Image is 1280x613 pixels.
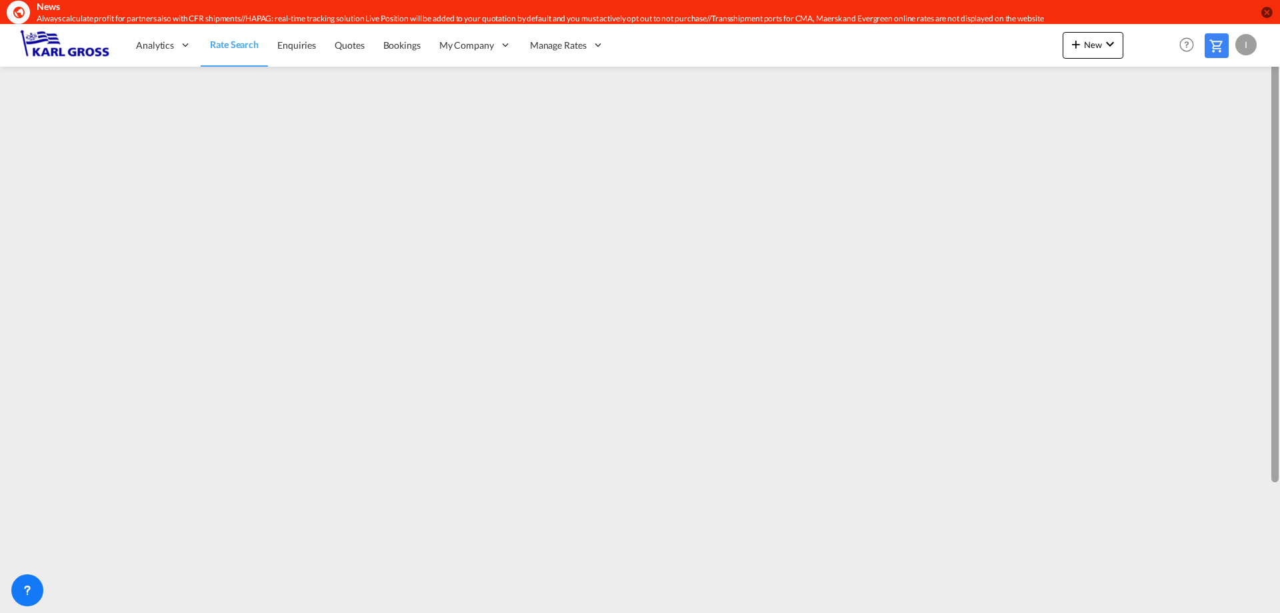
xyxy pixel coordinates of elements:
[210,39,259,50] span: Rate Search
[277,39,316,51] span: Enquiries
[1068,36,1084,52] md-icon: icon-plus 400-fg
[1175,33,1205,57] div: Help
[1175,33,1198,56] span: Help
[521,23,613,67] div: Manage Rates
[1235,34,1257,55] div: I
[335,39,364,51] span: Quotes
[374,23,430,67] a: Bookings
[325,23,373,67] a: Quotes
[268,23,325,67] a: Enquiries
[37,13,1083,25] div: Always calculate profit for partners also with CFR shipments//HAPAG: real-time tracking solution ...
[1102,36,1118,52] md-icon: icon-chevron-down
[430,23,521,67] div: My Company
[12,5,25,19] md-icon: icon-earth
[1063,32,1123,59] button: icon-plus 400-fgNewicon-chevron-down
[439,39,494,52] span: My Company
[127,23,201,67] div: Analytics
[201,23,268,67] a: Rate Search
[136,39,174,52] span: Analytics
[20,30,110,60] img: 3269c73066d711f095e541db4db89301.png
[383,39,421,51] span: Bookings
[1068,39,1118,50] span: New
[530,39,587,52] span: Manage Rates
[1260,5,1273,19] button: icon-close-circle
